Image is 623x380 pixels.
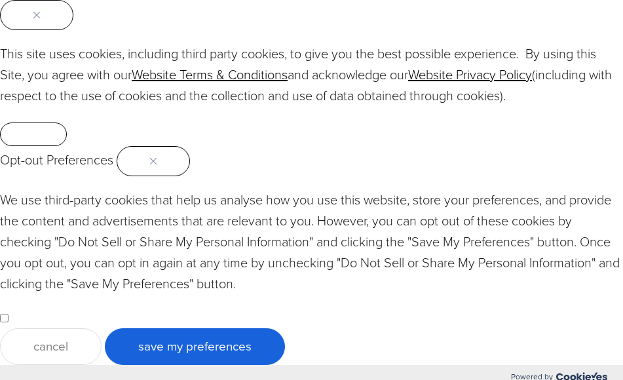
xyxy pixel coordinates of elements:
[33,12,40,18] img: Close
[117,146,190,176] button: Close
[105,328,285,365] button: Save My Preferences
[132,65,288,85] a: Website Terms & Conditions
[150,158,157,164] img: Close
[408,65,532,85] a: Website Privacy Policy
